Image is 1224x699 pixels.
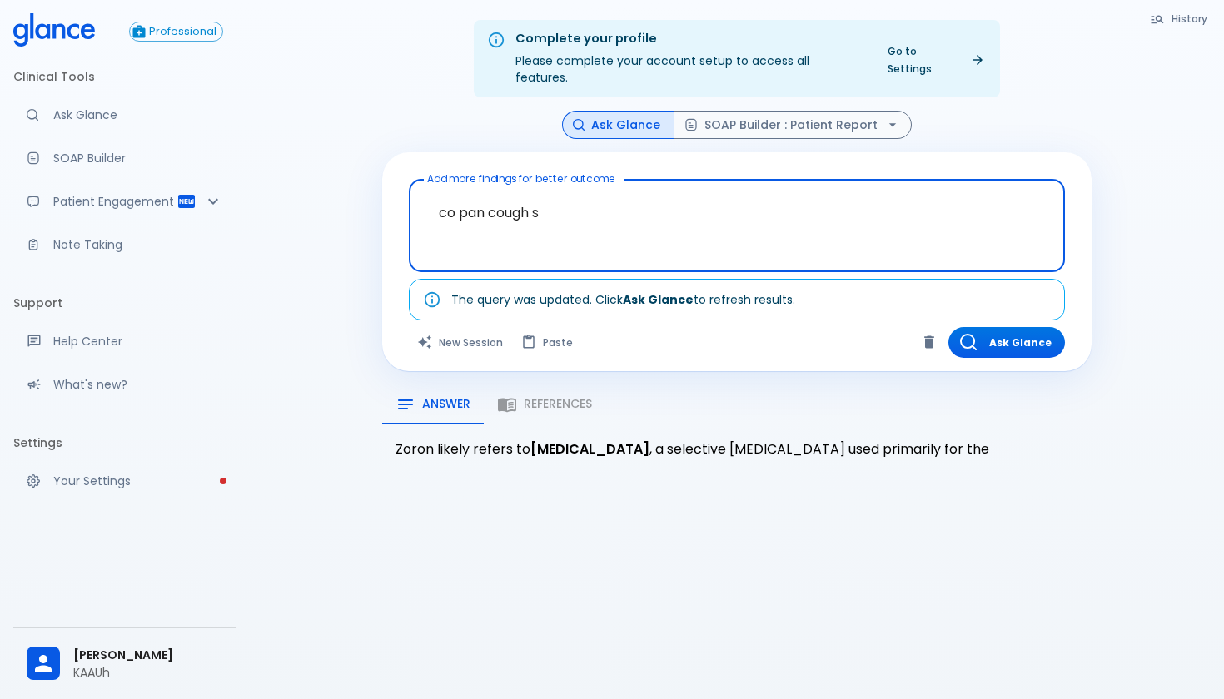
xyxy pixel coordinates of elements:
[623,291,694,308] strong: Ask Glance
[13,366,236,403] div: Recent updates and feature releases
[143,26,222,38] span: Professional
[53,236,223,253] p: Note Taking
[13,635,236,692] div: [PERSON_NAME]KAAUh
[53,193,177,210] p: Patient Engagement
[948,327,1065,358] button: Ask Glance
[13,183,236,220] div: Patient Reports & Referrals
[562,111,674,140] button: Ask Glance
[13,423,236,463] li: Settings
[530,439,649,459] strong: [MEDICAL_DATA]
[53,150,223,166] p: SOAP Builder
[129,22,223,42] button: Professional
[1142,7,1217,31] button: History
[513,327,583,358] button: Paste from clipboard
[53,473,223,489] p: Your Settings
[53,333,223,349] p: Help Center
[427,171,615,186] label: Add more findings for better outcome
[13,57,236,97] li: Clinical Tools
[878,39,993,81] a: Go to Settings
[917,330,942,354] button: Clear
[422,397,470,412] span: Answer
[13,226,236,263] a: Advanced note-taking
[73,664,223,681] p: KAAUh
[13,97,236,133] a: Moramiz: Find ICD10AM codes instantly
[396,438,1078,462] p: Zoron likely refers to , a selective [MEDICAL_DATA] used primarily for the
[53,376,223,393] p: What's new?
[409,327,513,358] button: Clears all inputs and results.
[515,25,864,92] div: Please complete your account setup to access all features.
[13,283,236,323] li: Support
[129,22,236,42] a: Click to view or change your subscription
[515,30,864,48] div: Complete your profile
[13,323,236,359] a: Get help from our support team
[73,647,223,664] span: [PERSON_NAME]
[13,463,236,499] a: Please complete account setup
[674,111,912,140] button: SOAP Builder : Patient Report
[451,285,795,315] div: The query was updated. Click to refresh results.
[53,107,223,123] p: Ask Glance
[420,186,1053,239] textarea: co pan cough s
[13,140,236,176] a: Docugen: Compose a clinical documentation in seconds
